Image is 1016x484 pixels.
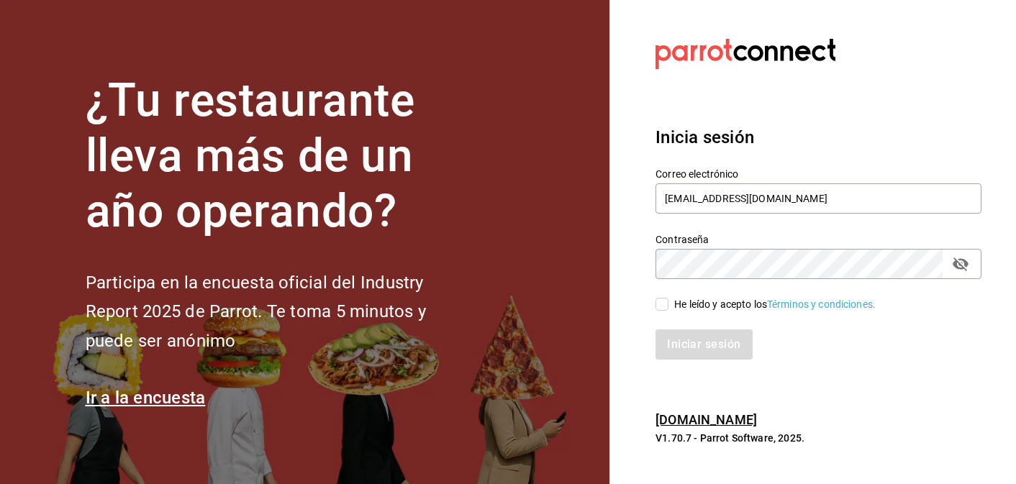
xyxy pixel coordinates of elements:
a: [DOMAIN_NAME] [656,412,757,427]
h1: ¿Tu restaurante lleva más de un año operando? [86,73,474,239]
a: Ir a la encuesta [86,388,206,408]
h3: Inicia sesión [656,124,981,150]
p: V1.70.7 - Parrot Software, 2025. [656,431,981,445]
h2: Participa en la encuesta oficial del Industry Report 2025 de Parrot. Te toma 5 minutos y puede se... [86,268,474,356]
label: Correo electrónico [656,169,981,179]
div: He leído y acepto los [674,297,876,312]
label: Contraseña [656,234,981,245]
a: Términos y condiciones. [767,298,876,310]
button: passwordField [948,252,973,276]
input: Ingresa tu correo electrónico [656,183,981,214]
